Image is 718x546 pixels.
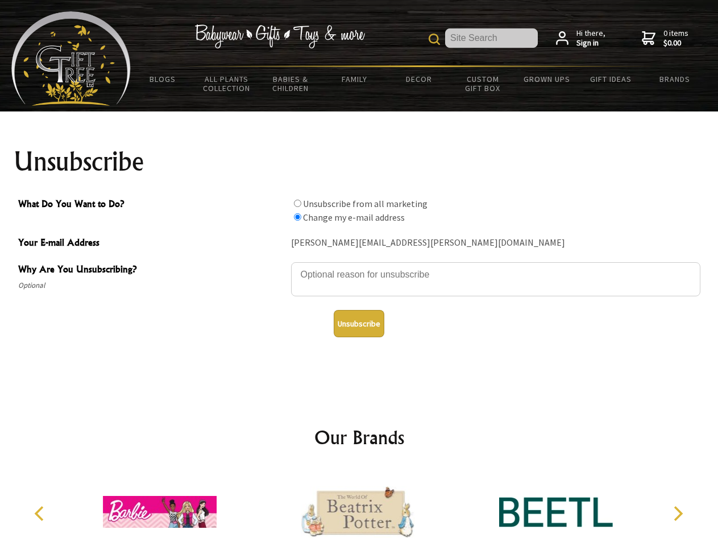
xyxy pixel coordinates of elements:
[663,38,688,48] strong: $0.00
[643,67,707,91] a: Brands
[195,67,259,100] a: All Plants Collection
[642,28,688,48] a: 0 items$0.00
[18,197,285,213] span: What Do You Want to Do?
[294,213,301,221] input: What Do You Want to Do?
[451,67,515,100] a: Custom Gift Box
[556,28,605,48] a: Hi there,Sign in
[18,235,285,252] span: Your E-mail Address
[291,262,700,296] textarea: Why Are You Unsubscribing?
[514,67,579,91] a: Grown Ups
[579,67,643,91] a: Gift Ideas
[576,28,605,48] span: Hi there,
[445,28,538,48] input: Site Search
[663,28,688,48] span: 0 items
[259,67,323,100] a: Babies & Children
[131,67,195,91] a: BLOGS
[18,279,285,292] span: Optional
[194,24,365,48] img: Babywear - Gifts - Toys & more
[303,198,428,209] label: Unsubscribe from all marketing
[334,310,384,337] button: Unsubscribe
[11,11,131,106] img: Babyware - Gifts - Toys and more...
[303,212,405,223] label: Change my e-mail address
[291,234,700,252] div: [PERSON_NAME][EMAIL_ADDRESS][PERSON_NAME][DOMAIN_NAME]
[576,38,605,48] strong: Sign in
[28,501,53,526] button: Previous
[14,148,705,175] h1: Unsubscribe
[665,501,690,526] button: Next
[18,262,285,279] span: Why Are You Unsubscribing?
[323,67,387,91] a: Family
[294,200,301,207] input: What Do You Want to Do?
[387,67,451,91] a: Decor
[429,34,440,45] img: product search
[23,424,696,451] h2: Our Brands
